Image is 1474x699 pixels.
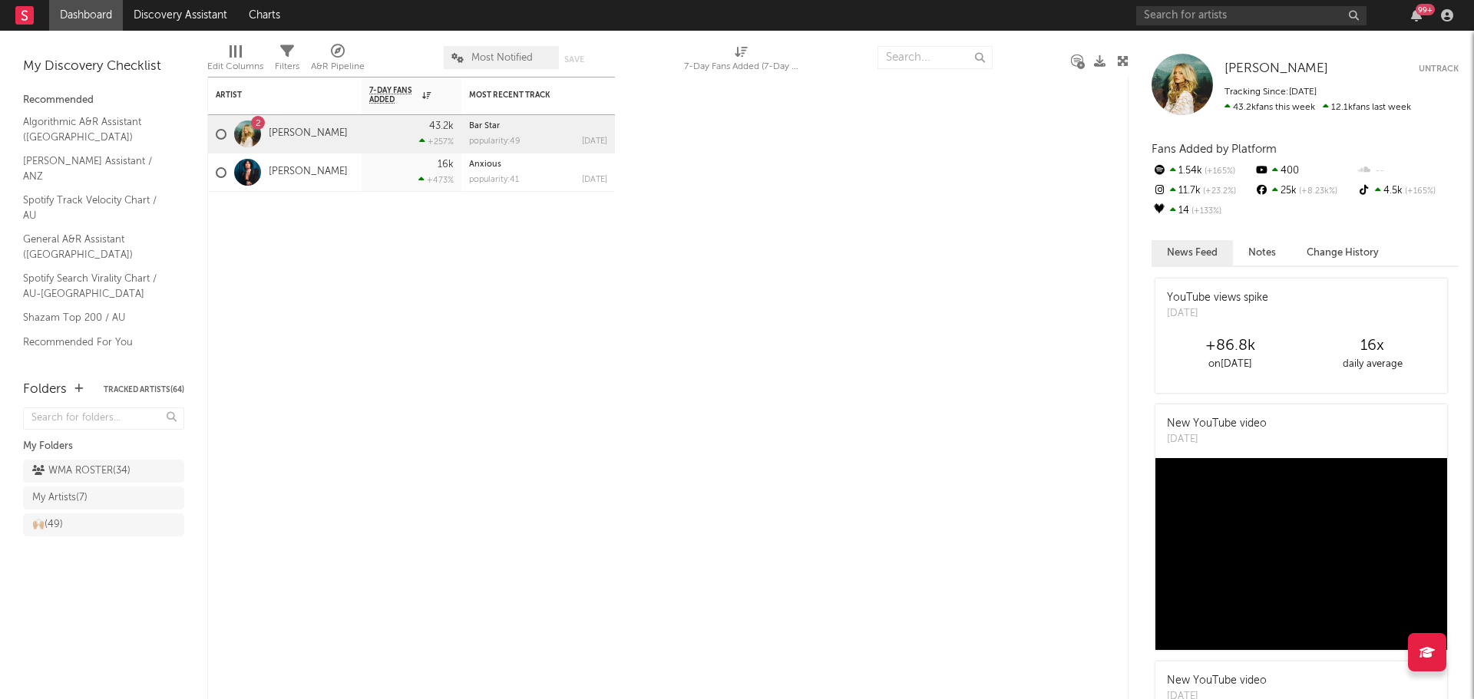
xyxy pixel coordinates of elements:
[582,176,607,184] div: [DATE]
[1254,181,1356,201] div: 25k
[418,175,454,185] div: +473 %
[23,381,67,399] div: Folders
[1297,187,1337,196] span: +8.23k %
[1167,416,1267,432] div: New YouTube video
[564,55,584,64] button: Save
[23,192,169,223] a: Spotify Track Velocity Chart / AU
[1167,290,1268,306] div: YouTube views spike
[1167,432,1267,447] div: [DATE]
[23,91,184,110] div: Recommended
[1224,62,1328,75] span: [PERSON_NAME]
[369,86,418,104] span: 7-Day Fans Added
[1233,240,1291,265] button: Notes
[1152,161,1254,181] div: 1.54k
[419,137,454,147] div: +257 %
[23,334,169,351] a: Recommended For You
[1136,6,1367,25] input: Search for artists
[1416,4,1435,15] div: 99 +
[469,122,500,130] a: Bar Star
[23,309,169,326] a: Shazam Top 200 / AU
[1357,181,1459,201] div: 4.5k
[1419,61,1459,77] button: Untrack
[1301,355,1443,374] div: daily average
[877,46,993,69] input: Search...
[684,58,799,76] div: 7-Day Fans Added (7-Day Fans Added)
[1291,240,1394,265] button: Change History
[1152,143,1277,155] span: Fans Added by Platform
[1411,9,1422,21] button: 99+
[1357,161,1459,181] div: --
[469,122,607,130] div: Bar Star
[23,513,184,536] a: 🙌🏼(49)
[429,121,454,131] div: 43.2k
[23,270,169,302] a: Spotify Search Virality Chart / AU-[GEOGRAPHIC_DATA]
[207,58,263,76] div: Edit Columns
[469,91,584,100] div: Most Recent Track
[1152,240,1233,265] button: News Feed
[32,462,131,480] div: WMA ROSTER ( 34 )
[269,166,348,179] a: [PERSON_NAME]
[216,91,331,100] div: Artist
[1159,355,1301,374] div: on [DATE]
[1254,161,1356,181] div: 400
[1167,306,1268,321] div: [DATE]
[23,407,184,430] input: Search for folders...
[23,460,184,483] a: WMA ROSTER(34)
[1301,337,1443,355] div: 16 x
[275,58,299,76] div: Filters
[311,38,365,83] div: A&R Pipeline
[1202,167,1235,176] span: +165 %
[684,38,799,83] div: 7-Day Fans Added (7-Day Fans Added)
[471,53,533,63] span: Most Notified
[1403,187,1436,196] span: +165 %
[207,38,263,83] div: Edit Columns
[311,58,365,76] div: A&R Pipeline
[438,160,454,170] div: 16k
[32,516,63,534] div: 🙌🏼 ( 49 )
[23,153,169,184] a: [PERSON_NAME] Assistant / ANZ
[23,114,169,145] a: Algorithmic A&R Assistant ([GEOGRAPHIC_DATA])
[1167,673,1267,689] div: New YouTube video
[1224,103,1315,112] span: 43.2k fans this week
[23,58,184,76] div: My Discovery Checklist
[1189,207,1221,216] span: +133 %
[1224,61,1328,77] a: [PERSON_NAME]
[275,38,299,83] div: Filters
[1224,103,1411,112] span: 12.1k fans last week
[469,160,501,169] a: Anxious
[469,160,607,169] div: Anxious
[469,176,519,184] div: popularity: 41
[1152,181,1254,201] div: 11.7k
[32,489,88,507] div: My Artists ( 7 )
[1201,187,1236,196] span: +23.2 %
[23,486,184,509] a: My Artists(7)
[23,231,169,262] a: General A&R Assistant ([GEOGRAPHIC_DATA])
[1159,337,1301,355] div: +86.8k
[104,386,184,394] button: Tracked Artists(64)
[469,137,521,146] div: popularity: 49
[23,437,184,456] div: My Folders
[1152,201,1254,221] div: 14
[582,137,607,146] div: [DATE]
[1224,87,1317,97] span: Tracking Since: [DATE]
[269,127,348,140] a: [PERSON_NAME]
